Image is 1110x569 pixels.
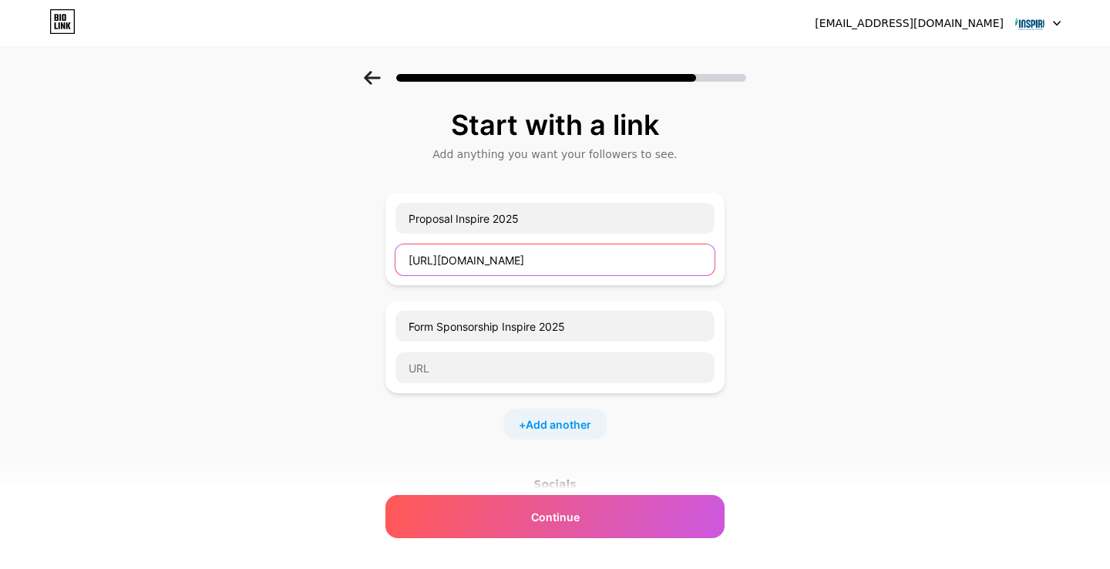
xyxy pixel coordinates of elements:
[395,311,715,342] input: Link name
[393,146,717,162] div: Add anything you want your followers to see.
[503,409,607,439] div: +
[531,509,580,525] span: Continue
[1015,8,1044,38] img: Siti Choerunnisa
[395,244,715,275] input: URL
[526,416,591,433] span: Add another
[815,15,1004,32] div: [EMAIL_ADDRESS][DOMAIN_NAME]
[385,476,725,492] div: Socials
[393,109,717,140] div: Start with a link
[395,203,715,234] input: Link name
[395,352,715,383] input: URL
